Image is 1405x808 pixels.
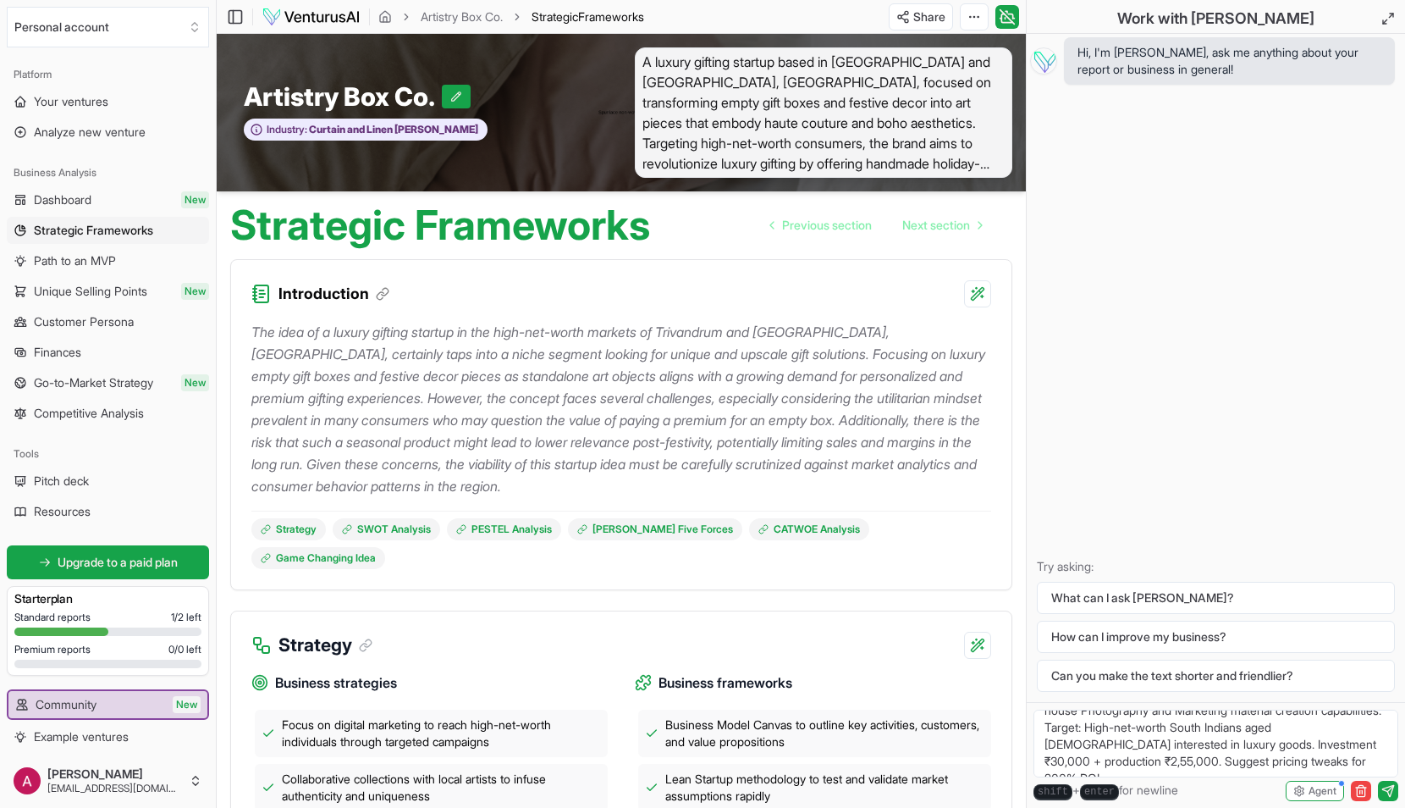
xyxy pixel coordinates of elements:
[14,611,91,624] span: Standard reports
[278,632,372,659] h3: Strategy
[889,208,995,242] a: Go to next page
[34,473,89,490] span: Pitch deck
[34,405,144,422] span: Competitive Analysis
[34,283,147,300] span: Unique Selling Points
[14,590,201,607] h3: Starter plan
[757,208,885,242] a: Go to previous page
[902,217,970,234] span: Next section
[532,8,644,25] span: StrategicFrameworks
[568,518,742,540] a: [PERSON_NAME] Five Forces
[251,547,385,569] a: Game Changing Idea
[1037,582,1395,614] button: What can I ask [PERSON_NAME]?
[7,278,209,305] a: Unique Selling PointsNew
[378,8,644,25] nav: breadcrumb
[171,611,201,624] span: 1 / 2 left
[244,81,442,112] span: Artistry Box Co.
[34,374,153,391] span: Go-to-Market Strategy
[7,308,209,335] a: Customer Persona
[757,208,995,242] nav: pagination
[230,205,650,246] h1: Strategic Frameworks
[7,400,209,427] a: Competitive Analysis
[7,369,209,396] a: Go-to-Market StrategyNew
[782,217,872,234] span: Previous section
[889,3,953,30] button: Share
[749,518,869,540] a: CATWOE Analysis
[58,554,178,571] span: Upgrade to a paid plan
[1037,621,1395,653] button: How can I improve my business?
[7,468,209,495] a: Pitch deck
[1033,710,1398,778] textarea: Evaluate viability of a luxury empty gift-box startup in [GEOGRAPHIC_DATA]/[GEOGRAPHIC_DATA], [GE...
[1309,784,1336,798] span: Agent
[1033,782,1178,800] span: + for newline
[244,119,488,141] button: Industry:Curtain and Linen [PERSON_NAME]
[1037,558,1395,575] p: Try asking:
[447,518,561,540] a: PESTEL Analysis
[8,691,207,718] a: CommunityNew
[7,159,209,186] div: Business Analysis
[262,7,361,27] img: logo
[34,191,91,208] span: Dashboard
[36,696,96,713] span: Community
[278,282,389,306] h3: Introduction
[34,222,153,239] span: Strategic Frameworks
[1080,784,1119,800] kbd: enter
[421,8,503,25] a: Artistry Box Co.
[1030,47,1057,75] img: Vera
[34,252,116,269] span: Path to an MVP
[333,518,440,540] a: SWOT Analysis
[47,766,182,782] span: [PERSON_NAME]
[578,9,644,24] span: Frameworks
[282,717,601,750] span: Focus on digital marketing to reach high-net-worth individuals through targeted campaigns
[7,247,209,274] a: Path to an MVP
[47,782,182,795] span: [EMAIL_ADDRESS][DOMAIN_NAME]
[7,88,209,115] a: Your ventures
[267,123,307,136] span: Industry:
[34,728,129,745] span: Example ventures
[173,696,201,713] span: New
[7,545,209,579] a: Upgrade to a paid plan
[307,123,478,136] span: Curtain and Linen [PERSON_NAME]
[34,124,146,141] span: Analyze new venture
[7,217,209,244] a: Strategic Frameworks
[181,283,209,300] span: New
[34,344,81,361] span: Finances
[168,643,201,656] span: 0 / 0 left
[34,313,134,330] span: Customer Persona
[7,61,209,88] div: Platform
[1037,660,1395,692] button: Can you make the text shorter and friendlier?
[1117,7,1314,30] h2: Work with [PERSON_NAME]
[1077,44,1381,78] span: Hi, I'm [PERSON_NAME], ask me anything about your report or business in general!
[34,503,91,520] span: Resources
[658,672,792,694] span: Business frameworks
[7,339,209,366] a: Finances
[1033,784,1072,800] kbd: shift
[1286,781,1344,801] button: Agent
[7,498,209,525] a: Resources
[7,723,209,750] a: Example ventures
[913,8,945,25] span: Share
[181,374,209,391] span: New
[665,717,984,750] span: Business Model Canvas to outline key activities, customers, and value propositions
[14,767,41,794] img: ACg8ocIaNuv5RVSHagVcnSnKtZ9pydn2AkGFLJBso1ww16uhC-NpjQ=s96-c
[251,321,991,497] p: The idea of a luxury gifting startup in the high-net-worth markets of Trivandrum and [GEOGRAPHIC_...
[34,93,108,110] span: Your ventures
[275,672,397,694] span: Business strategies
[7,440,209,468] div: Tools
[7,761,209,801] button: [PERSON_NAME][EMAIL_ADDRESS][DOMAIN_NAME]
[635,47,1012,178] span: A luxury gifting startup based in [GEOGRAPHIC_DATA] and [GEOGRAPHIC_DATA], [GEOGRAPHIC_DATA], foc...
[7,119,209,146] a: Analyze new venture
[665,771,984,805] span: Lean Startup methodology to test and validate market assumptions rapidly
[181,191,209,208] span: New
[251,518,326,540] a: Strategy
[14,643,91,656] span: Premium reports
[7,186,209,213] a: DashboardNew
[282,771,601,805] span: Collaborative collections with local artists to infuse authenticity and uniqueness
[7,7,209,47] button: Select an organization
